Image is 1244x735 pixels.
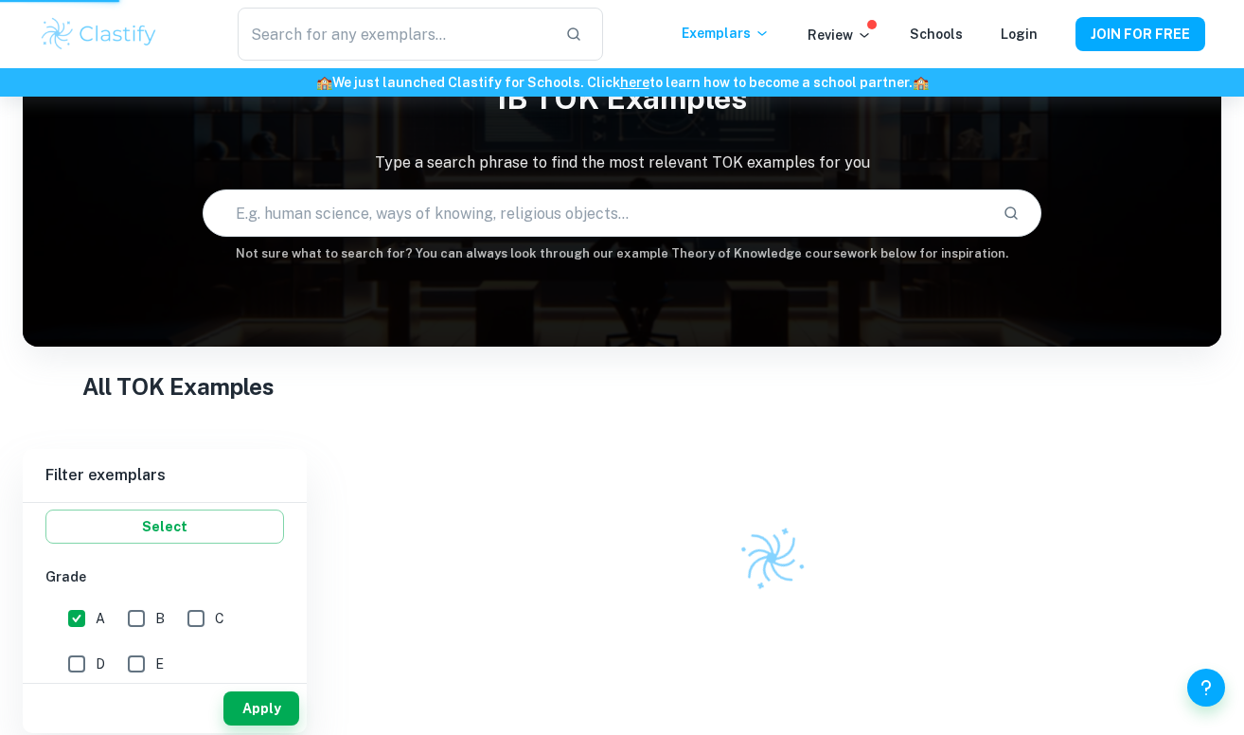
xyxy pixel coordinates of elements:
[23,152,1221,174] p: Type a search phrase to find the most relevant TOK examples for you
[155,608,165,629] span: B
[1075,17,1205,51] button: JOIN FOR FREE
[808,25,872,45] p: Review
[45,510,284,544] button: Select
[238,8,550,61] input: Search for any exemplars...
[620,75,649,90] a: here
[910,27,963,42] a: Schools
[39,15,159,53] img: Clastify logo
[1187,669,1225,707] button: Help and Feedback
[995,197,1027,229] button: Search
[155,654,164,674] span: E
[23,68,1221,129] h1: IB TOK examples
[316,75,332,90] span: 🏫
[204,187,987,240] input: E.g. human science, ways of knowing, religious objects...
[23,244,1221,263] h6: Not sure what to search for? You can always look through our example Theory of Knowledge coursewo...
[96,654,105,674] span: D
[45,566,284,587] h6: Grade
[223,691,299,726] button: Apply
[82,369,1161,403] h1: All TOK Examples
[727,513,815,601] img: Clastify logo
[1001,27,1038,42] a: Login
[96,608,105,629] span: A
[913,75,929,90] span: 🏫
[4,72,1240,93] h6: We just launched Clastify for Schools. Click to learn how to become a school partner.
[23,449,307,502] h6: Filter exemplars
[215,608,224,629] span: C
[682,23,770,44] p: Exemplars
